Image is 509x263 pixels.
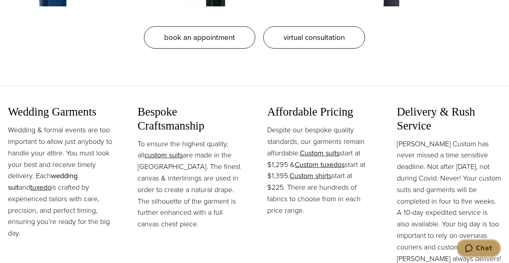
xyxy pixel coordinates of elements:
[30,182,51,192] a: tuxedo
[164,31,235,43] span: book an appointment
[144,26,255,49] a: book an appointment
[284,31,345,43] span: virtual consultation
[457,239,501,259] iframe: Opens a widget where you can chat to one of our agents
[144,150,183,160] a: custom suits
[300,148,340,158] a: Custom suits
[138,105,242,132] h3: Bespoke Craftsmanship
[289,171,332,181] a: Custom shirts
[295,159,345,170] a: Custom tuxedos
[267,124,371,216] p: Despite our bespoke quality standards, our garments remain affordable. start at $1,295 & start at...
[267,105,371,119] h3: Affordable Pricing
[8,124,112,239] p: Wedding & formal events are too important to allow just anybody to handle your attire. You must l...
[8,105,112,119] h3: Wedding Garments
[138,138,242,230] p: To ensure the highest quality, all are made in the [GEOGRAPHIC_DATA]. The finest canvas & interli...
[263,26,365,49] a: virtual consultation
[397,105,501,132] h3: Delivery & Rush Service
